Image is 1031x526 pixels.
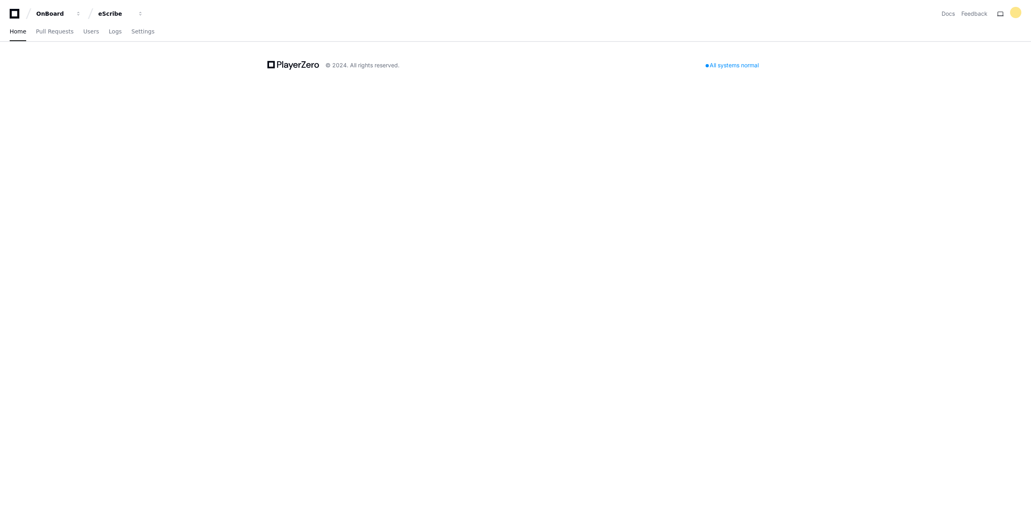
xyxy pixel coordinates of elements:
[131,29,154,34] span: Settings
[109,29,122,34] span: Logs
[10,29,26,34] span: Home
[83,23,99,41] a: Users
[33,6,85,21] button: OnBoard
[10,23,26,41] a: Home
[961,10,988,18] button: Feedback
[36,23,73,41] a: Pull Requests
[98,10,133,18] div: eScribe
[942,10,955,18] a: Docs
[325,61,400,69] div: © 2024. All rights reserved.
[131,23,154,41] a: Settings
[83,29,99,34] span: Users
[109,23,122,41] a: Logs
[95,6,147,21] button: eScribe
[36,10,71,18] div: OnBoard
[36,29,73,34] span: Pull Requests
[701,60,764,71] div: All systems normal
